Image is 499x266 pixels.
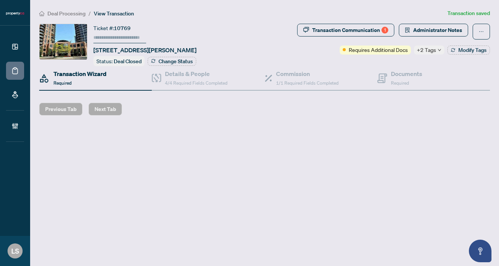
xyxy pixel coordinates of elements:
[6,11,24,16] img: logo
[159,59,193,64] span: Change Status
[458,47,487,53] span: Modify Tags
[399,24,468,36] button: Administrator Notes
[165,69,227,78] h4: Details & People
[438,48,441,52] span: down
[391,80,409,86] span: Required
[297,24,394,36] button: Transaction Communication1
[312,24,388,36] div: Transaction Communication
[89,9,91,18] li: /
[381,27,388,33] div: 1
[39,103,82,116] button: Previous Tab
[89,103,122,116] button: Next Tab
[47,10,85,17] span: Deal Processing
[39,11,44,16] span: home
[447,9,490,18] article: Transaction saved
[276,80,339,86] span: 1/1 Required Fields Completed
[11,246,19,256] span: LS
[479,29,484,34] span: ellipsis
[53,80,72,86] span: Required
[114,58,142,65] span: Deal Closed
[148,57,196,66] button: Change Status
[469,240,491,262] button: Open asap
[413,24,462,36] span: Administrator Notes
[391,69,422,78] h4: Documents
[349,46,408,54] span: Requires Additional Docs
[417,46,436,54] span: +2 Tags
[447,46,490,55] button: Modify Tags
[276,69,339,78] h4: Commission
[93,56,145,66] div: Status:
[53,69,107,78] h4: Transaction Wizard
[165,80,227,86] span: 4/4 Required Fields Completed
[94,10,134,17] span: View Transaction
[114,25,131,32] span: 10769
[40,24,87,59] img: IMG-C12283802_1.jpg
[93,46,197,55] span: [STREET_ADDRESS][PERSON_NAME]
[93,24,131,32] div: Ticket #:
[405,27,410,33] span: solution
